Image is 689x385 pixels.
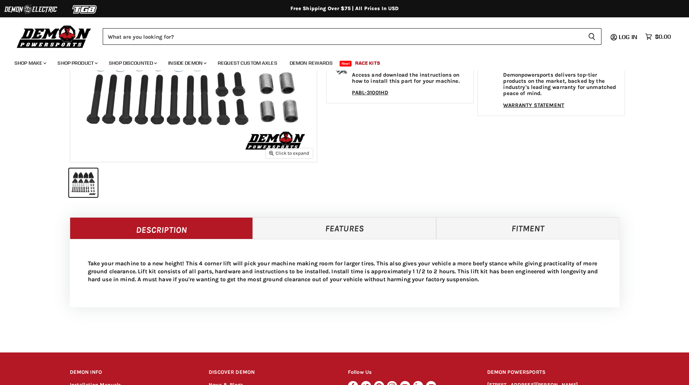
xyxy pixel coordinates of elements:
form: Product [103,28,601,45]
span: Click to expand [269,150,309,156]
img: TGB Logo 2 [58,3,112,16]
h2: DEMON POWERSPORTS [487,364,620,381]
a: Request Custom Axles [212,56,283,70]
span: $0.00 [655,33,671,40]
a: Log in [616,34,642,40]
a: Race Kits [350,56,386,70]
img: Demon Powersports [14,23,94,49]
a: Fitment [436,217,620,239]
input: Search [103,28,582,45]
a: Demon Rewards [284,56,338,70]
a: Description [70,217,253,239]
h2: DISCOVER DEMON [209,364,334,381]
img: Demon Electric Logo 2 [4,3,58,16]
a: Shop Discounted [103,56,161,70]
button: Search [582,28,601,45]
h2: Follow Us [348,364,473,381]
span: New! [340,61,352,67]
div: Free Shipping Over $75 | All Prices In USD [55,5,634,12]
p: Take your machine to a new height! This 4 corner lift will pick your machine making room for larg... [88,260,601,283]
a: Shop Product [52,56,102,70]
a: $0.00 [642,31,675,42]
a: Features [253,217,436,239]
button: IMAGE thumbnail [69,168,98,197]
span: Log in [619,33,637,40]
a: Shop Make [9,56,51,70]
p: Demonpowersports delivers top-tier products on the market, backed by the industry's leading warra... [503,72,621,97]
button: Click to expand [266,148,313,158]
ul: Main menu [9,53,669,70]
a: WARRANTY STATEMENT [503,102,564,108]
a: Inside Demon [163,56,211,70]
h2: DEMON INFO [70,364,195,381]
a: PABL-31001HD [352,89,388,96]
p: Access and download the instructions on how to install this part for your machine. [352,72,470,85]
